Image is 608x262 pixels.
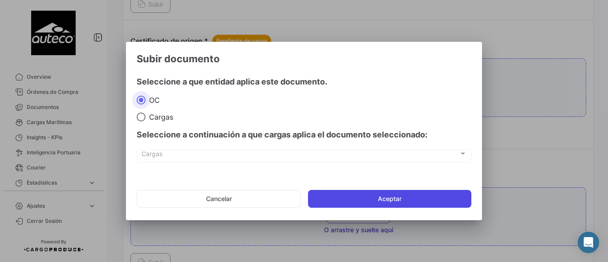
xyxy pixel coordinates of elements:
[137,129,471,141] h4: Seleccione a continuación a que cargas aplica el documento seleccionado:
[137,76,471,88] h4: Seleccione a que entidad aplica este documento.
[308,190,471,208] button: Aceptar
[578,232,599,253] div: Abrir Intercom Messenger
[137,190,301,208] button: Cancelar
[142,152,459,159] span: Cargas
[146,113,173,121] span: Cargas
[146,96,160,105] span: OC
[137,52,471,65] h3: Subir documento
